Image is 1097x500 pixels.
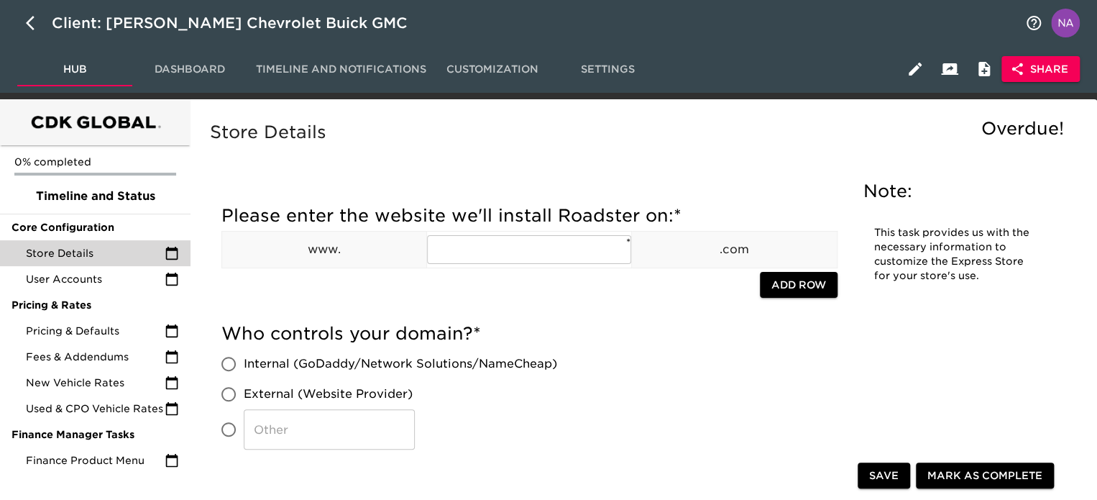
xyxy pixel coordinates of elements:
[927,467,1042,485] span: Mark as Complete
[12,427,179,442] span: Finance Manager Tasks
[869,467,899,485] span: Save
[559,60,656,78] span: Settings
[874,226,1041,283] p: This task provides us with the necessary information to customize the Express Store for your stor...
[244,386,413,403] span: External (Website Provider)
[444,60,541,78] span: Customization
[26,401,165,416] span: Used & CPO Vehicle Rates
[1016,6,1051,40] button: notifications
[14,155,176,169] p: 0% completed
[863,180,1052,203] h5: Note:
[26,376,165,390] span: New Vehicle Rates
[256,60,426,78] span: Timeline and Notifications
[141,60,239,78] span: Dashboard
[1013,60,1068,78] span: Share
[932,52,967,86] button: Client View
[967,52,1001,86] button: Internal Notes and Comments
[12,298,179,312] span: Pricing & Rates
[1051,9,1080,37] img: Profile
[244,355,557,373] span: Internal (GoDaddy/Network Solutions/NameCheap)
[221,204,837,227] h5: Please enter the website we'll install Roadster on:
[26,453,165,468] span: Finance Product Menu
[898,52,932,86] button: Edit Hub
[12,188,179,205] span: Timeline and Status
[221,322,837,345] h5: Who controls your domain?
[12,220,179,235] span: Core Configuration
[632,241,836,258] p: .com
[858,463,910,489] button: Save
[222,241,426,258] p: www.
[1001,56,1080,83] button: Share
[26,324,165,338] span: Pricing & Defaults
[244,409,415,450] input: Other
[26,350,165,364] span: Fees & Addendums
[26,246,165,260] span: Store Details
[771,276,826,294] span: Add Row
[210,121,1071,144] h5: Store Details
[916,463,1054,489] button: Mark as Complete
[52,12,428,35] div: Client: [PERSON_NAME] Chevrolet Buick GMC
[760,272,837,299] button: Add Row
[26,60,124,78] span: Hub
[26,272,165,286] span: User Accounts
[981,118,1064,139] span: Overdue!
